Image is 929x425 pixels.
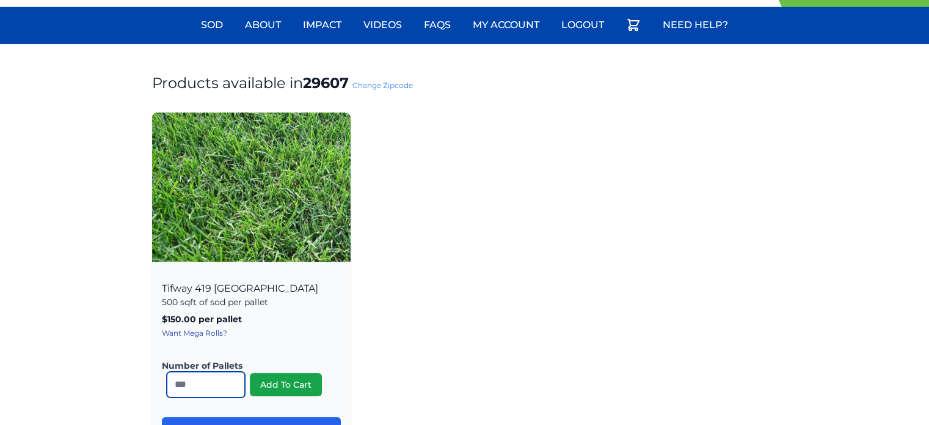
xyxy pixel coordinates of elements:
label: Number of Pallets [162,360,331,372]
a: Videos [356,10,409,40]
button: Add To Cart [250,373,322,396]
a: Logout [554,10,611,40]
a: Change Zipcode [352,81,413,90]
img: Tifway 419 Bermuda Product Image [152,113,351,262]
p: 500 sqft of sod per pallet [162,296,341,308]
a: FAQs [417,10,458,40]
p: $150.00 per pallet [162,313,341,325]
h1: Products available in [152,73,778,93]
a: Want Mega Rolls? [162,328,227,338]
a: Impact [296,10,349,40]
a: Need Help? [655,10,735,40]
a: About [238,10,288,40]
a: My Account [465,10,547,40]
a: Sod [194,10,230,40]
strong: 29607 [303,74,349,92]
